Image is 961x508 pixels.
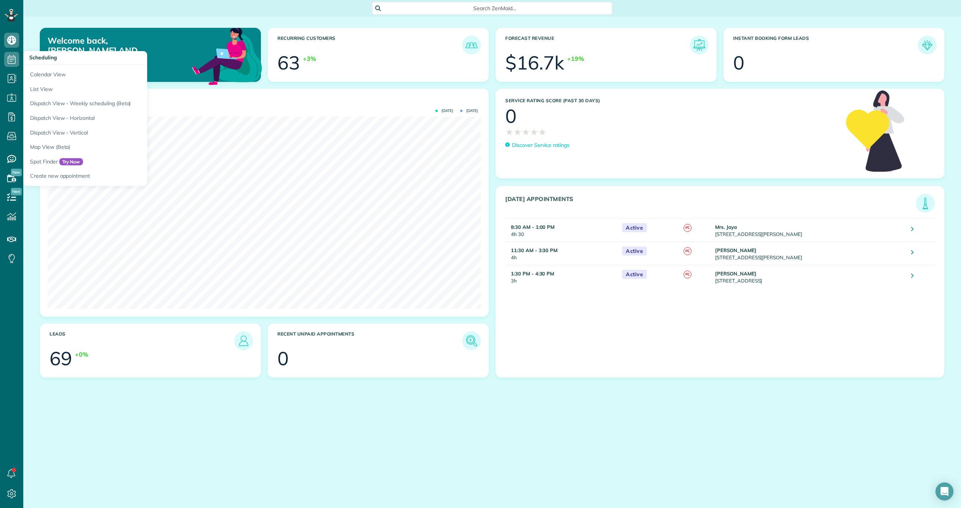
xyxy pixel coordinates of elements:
h3: Leads [50,331,234,350]
strong: 1:30 PM - 4:30 PM [511,271,554,277]
p: Discover Service ratings [512,141,569,149]
img: icon_unpaid_appointments-47b8ce3997adf2238b356f14209ab4cced10bd1f174958f3ca8f1d0dd7fffeee.png [464,333,479,348]
a: Discover Service ratings [505,141,569,149]
span: Active [622,246,647,256]
div: +19% [567,54,584,63]
strong: Mrs. Jaya [715,224,737,230]
h3: Recurring Customers [277,36,462,54]
td: [STREET_ADDRESS][PERSON_NAME] [713,218,905,242]
h3: Recent unpaid appointments [277,331,462,350]
a: Dispatch View - Vertical [23,125,211,140]
strong: [PERSON_NAME] [715,247,756,253]
div: +0% [75,350,88,359]
span: Scheduling [29,54,57,61]
td: 3h [505,265,618,288]
img: icon_forecast_revenue-8c13a41c7ed35a8dcfafea3cbb826a0462acb37728057bba2d056411b612bbbe.png [692,38,707,53]
span: Try Now [59,158,83,166]
img: icon_todays_appointments-901f7ab196bb0bea1936b74009e4eb5ffbc2d2711fa7634e0d609ed5ef32b18b.png [918,196,933,211]
span: ★ [530,125,538,139]
a: Calendar View [23,65,211,82]
h3: [DATE] Appointments [505,196,916,213]
td: [STREET_ADDRESS][PERSON_NAME] [713,242,905,265]
span: FC [684,224,691,232]
div: 0 [505,107,517,125]
td: 4h [505,242,618,265]
span: FC [684,247,691,255]
a: Spot FinderTry Now [23,154,211,169]
strong: 11:30 AM - 3:30 PM [511,247,557,253]
h3: Actual Revenue this month [50,98,481,105]
div: +3% [303,54,316,63]
td: [STREET_ADDRESS] [713,265,905,288]
a: Create new appointment [23,169,211,186]
strong: [PERSON_NAME] [715,271,756,277]
div: 0 [733,53,744,72]
span: [DATE] [460,109,478,113]
span: Active [622,270,647,279]
span: ★ [514,125,522,139]
span: FC [684,271,691,278]
h3: Service Rating score (past 30 days) [505,98,839,103]
h3: Forecast Revenue [505,36,690,54]
img: icon_leads-1bed01f49abd5b7fead27621c3d59655bb73ed531f8eeb49469d10e621d6b896.png [236,333,251,348]
a: Map View (Beta) [23,140,211,154]
span: ★ [522,125,530,139]
span: ★ [538,125,547,139]
td: 4h 30 [505,218,618,242]
div: 69 [50,349,72,368]
a: Dispatch View - Horizontal [23,111,211,125]
img: dashboard_welcome-42a62b7d889689a78055ac9021e634bf52bae3f8056760290aed330b23ab8690.png [191,19,264,92]
a: List View [23,82,211,97]
div: 0 [277,349,289,368]
a: Dispatch View - Weekly scheduling (Beta) [23,96,211,111]
div: Open Intercom Messenger [935,482,953,500]
span: [DATE] [435,109,453,113]
span: New [11,169,22,176]
h3: Instant Booking Form Leads [733,36,918,54]
p: Welcome back, [PERSON_NAME] AND [PERSON_NAME]! [48,36,191,56]
span: Active [622,223,647,233]
img: icon_recurring_customers-cf858462ba22bcd05b5a5880d41d6543d210077de5bb9ebc9590e49fd87d84ed.png [464,38,479,53]
span: New [11,188,22,195]
strong: 8:30 AM - 1:00 PM [511,224,554,230]
span: ★ [505,125,514,139]
div: 63 [277,53,300,72]
img: icon_form_leads-04211a6a04a5b2264e4ee56bc0799ec3eb69b7e499cbb523a139df1d13a81ae0.png [920,38,935,53]
div: $16.7k [505,53,564,72]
